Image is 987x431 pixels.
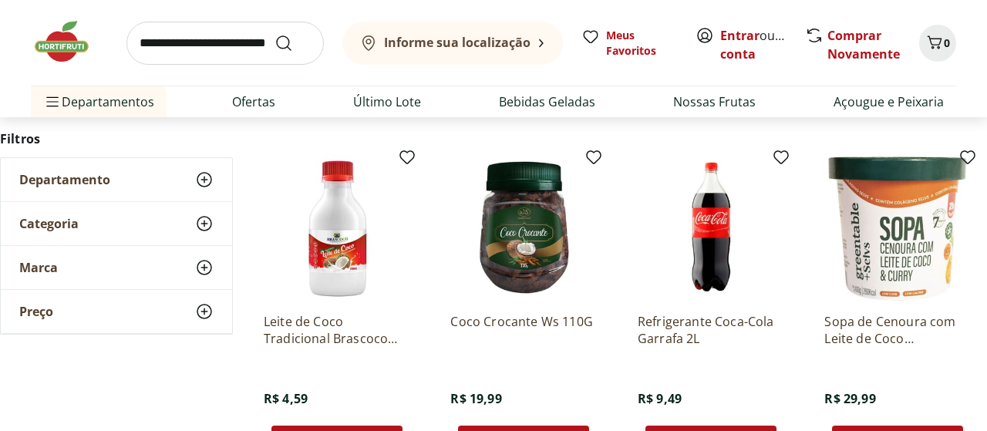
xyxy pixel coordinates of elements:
[834,93,944,111] a: Açougue e Peixaria
[1,202,232,245] button: Categoria
[1,290,232,333] button: Preço
[720,27,805,62] a: Criar conta
[606,28,677,59] span: Meus Favoritos
[720,26,789,63] span: ou
[824,390,875,407] span: R$ 29,99
[824,313,971,347] a: Sopa de Cenoura com Leite de Coco Greentable 400g
[264,390,308,407] span: R$ 4,59
[1,246,232,289] button: Marca
[232,93,275,111] a: Ofertas
[581,28,677,59] a: Meus Favoritos
[1,158,232,201] button: Departamento
[450,154,597,301] img: Coco Crocante Ws 110G
[19,304,53,319] span: Preço
[720,27,760,44] a: Entrar
[673,93,756,111] a: Nossas Frutas
[43,83,62,120] button: Menu
[19,260,58,275] span: Marca
[827,27,900,62] a: Comprar Novamente
[19,172,110,187] span: Departamento
[638,313,784,347] a: Refrigerante Coca-Cola Garrafa 2L
[499,93,595,111] a: Bebidas Geladas
[126,22,324,65] input: search
[824,154,971,301] img: Sopa de Cenoura com Leite de Coco Greentable 400g
[944,35,950,50] span: 0
[638,390,682,407] span: R$ 9,49
[275,34,312,52] button: Submit Search
[342,22,563,65] button: Informe sua localização
[384,34,531,51] b: Informe sua localização
[919,25,956,62] button: Carrinho
[43,83,154,120] span: Departamentos
[353,93,421,111] a: Último Lote
[19,216,79,231] span: Categoria
[264,154,410,301] img: Leite de Coco Tradicional Brascoco 200ml
[450,313,597,347] a: Coco Crocante Ws 110G
[638,154,784,301] img: Refrigerante Coca-Cola Garrafa 2L
[450,390,501,407] span: R$ 19,99
[264,313,410,347] a: Leite de Coco Tradicional Brascoco 200ml
[31,19,108,65] img: Hortifruti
